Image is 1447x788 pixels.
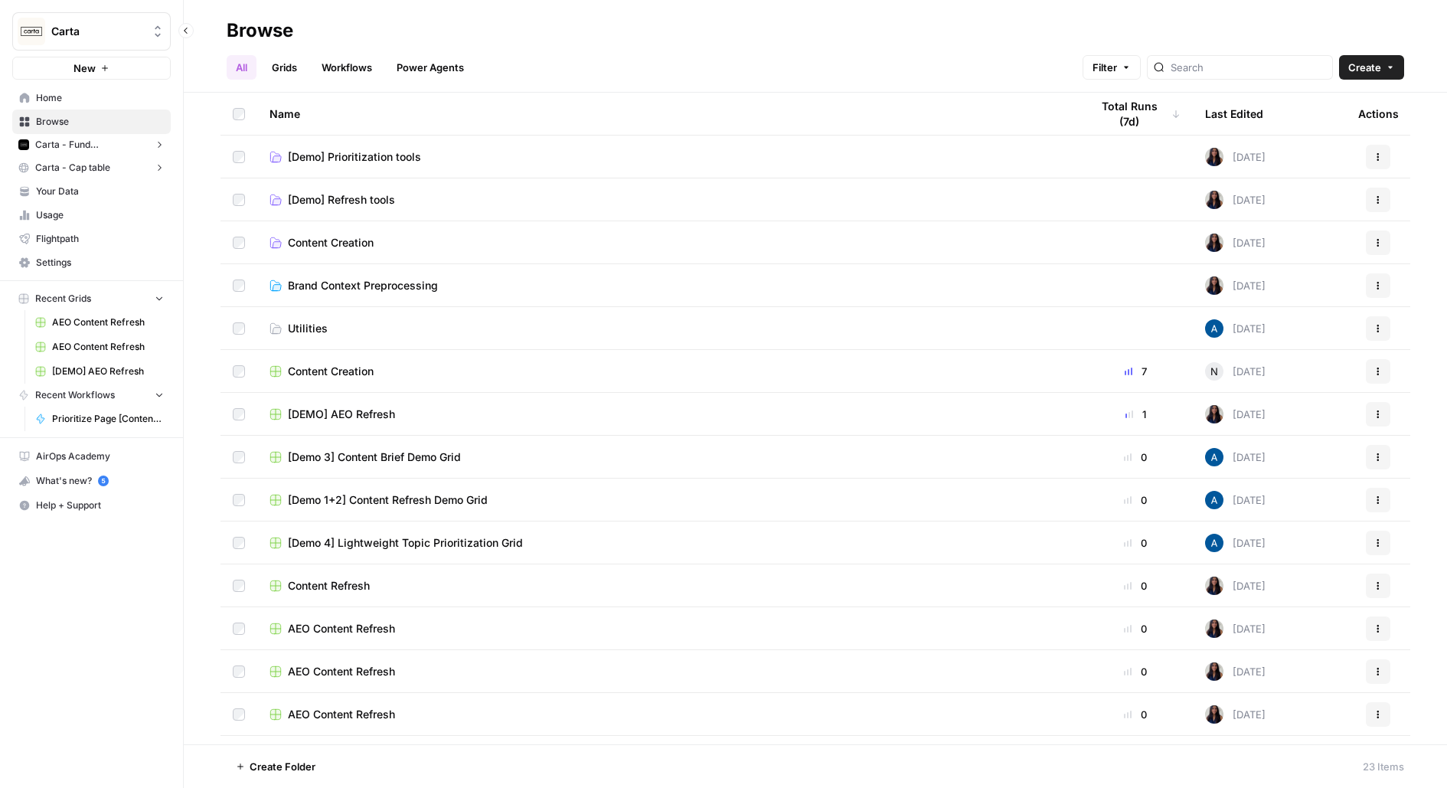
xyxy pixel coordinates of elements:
[288,707,395,722] span: AEO Content Refresh
[288,364,374,379] span: Content Creation
[1205,405,1266,423] div: [DATE]
[227,18,293,43] div: Browse
[250,759,315,774] span: Create Folder
[52,412,164,426] span: Prioritize Page [Content Refresh]
[12,86,171,110] a: Home
[28,310,171,335] a: AEO Content Refresh
[12,179,171,204] a: Your Data
[18,18,45,45] img: Carta Logo
[52,316,164,329] span: AEO Content Refresh
[12,384,171,407] button: Recent Workflows
[387,55,473,80] a: Power Agents
[18,139,29,150] img: c35yeiwf0qjehltklbh57st2xhbo
[1171,60,1326,75] input: Search
[269,278,1066,293] a: Brand Context Preprocessing
[1205,148,1223,166] img: rox323kbkgutb4wcij4krxobkpon
[1205,662,1266,681] div: [DATE]
[1205,405,1223,423] img: rox323kbkgutb4wcij4krxobkpon
[269,235,1066,250] a: Content Creation
[1083,55,1141,80] button: Filter
[12,133,171,156] button: Carta - Fund Administration
[269,364,1066,379] a: Content Creation
[12,250,171,275] a: Settings
[269,535,1066,551] a: [Demo 4] Lightweight Topic Prioritization Grid
[1205,491,1266,509] div: [DATE]
[36,115,164,129] span: Browse
[1093,60,1117,75] span: Filter
[1210,364,1218,379] span: N
[1090,535,1181,551] div: 0
[35,388,115,402] span: Recent Workflows
[288,407,395,422] span: [DEMO] AEO Refresh
[1205,448,1266,466] div: [DATE]
[1205,276,1223,295] img: rox323kbkgutb4wcij4krxobkpon
[52,340,164,354] span: AEO Content Refresh
[1205,620,1266,638] div: [DATE]
[1205,620,1223,638] img: rox323kbkgutb4wcij4krxobkpon
[312,55,381,80] a: Workflows
[12,110,171,134] a: Browse
[269,407,1066,422] a: [DEMO] AEO Refresh
[1090,407,1181,422] div: 1
[12,287,171,310] button: Recent Grids
[1205,534,1266,552] div: [DATE]
[36,256,164,270] span: Settings
[1205,705,1223,724] img: rox323kbkgutb4wcij4krxobkpon
[36,232,164,246] span: Flightpath
[1205,319,1266,338] div: [DATE]
[269,192,1066,208] a: [Demo] Refresh tools
[35,138,148,152] span: Carta - Fund Administration
[12,57,171,80] button: New
[1205,362,1266,381] div: [DATE]
[1339,55,1404,80] button: Create
[288,535,523,551] span: [Demo 4] Lightweight Topic Prioritization Grid
[227,754,325,779] button: Create Folder
[288,149,421,165] span: [Demo] Prioritization tools
[1090,707,1181,722] div: 0
[1090,492,1181,508] div: 0
[1205,534,1223,552] img: he81ibor8lsei4p3qvg4ugbvimgp
[28,407,171,431] a: Prioritize Page [Content Refresh]
[288,492,488,508] span: [Demo 1+2] Content Refresh Demo Grid
[36,208,164,222] span: Usage
[98,476,109,486] a: 5
[1090,664,1181,679] div: 0
[12,227,171,251] a: Flightpath
[288,621,395,636] span: AEO Content Refresh
[12,156,171,179] button: Carta - Cap table
[288,278,438,293] span: Brand Context Preprocessing
[288,192,395,208] span: [Demo] Refresh tools
[1363,759,1404,774] div: 23 Items
[12,12,171,51] button: Workspace: Carta
[1090,450,1181,465] div: 0
[36,499,164,512] span: Help + Support
[1205,448,1223,466] img: he81ibor8lsei4p3qvg4ugbvimgp
[269,492,1066,508] a: [Demo 1+2] Content Refresh Demo Grid
[269,707,1066,722] a: AEO Content Refresh
[51,24,144,39] span: Carta
[1205,276,1266,295] div: [DATE]
[12,444,171,469] a: AirOps Academy
[13,469,170,492] div: What's new?
[1205,234,1223,252] img: rox323kbkgutb4wcij4krxobkpon
[288,664,395,679] span: AEO Content Refresh
[288,321,328,336] span: Utilities
[1205,491,1223,509] img: he81ibor8lsei4p3qvg4ugbvimgp
[269,149,1066,165] a: [Demo] Prioritization tools
[269,450,1066,465] a: [Demo 3] Content Brief Demo Grid
[1348,60,1381,75] span: Create
[1090,578,1181,593] div: 0
[12,493,171,518] button: Help + Support
[263,55,306,80] a: Grids
[1205,662,1223,681] img: rox323kbkgutb4wcij4krxobkpon
[288,450,461,465] span: [Demo 3] Content Brief Demo Grid
[36,185,164,198] span: Your Data
[288,235,374,250] span: Content Creation
[227,55,256,80] a: All
[36,91,164,105] span: Home
[35,161,110,175] span: Carta - Cap table
[1205,705,1266,724] div: [DATE]
[1090,621,1181,636] div: 0
[1205,191,1266,209] div: [DATE]
[12,203,171,227] a: Usage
